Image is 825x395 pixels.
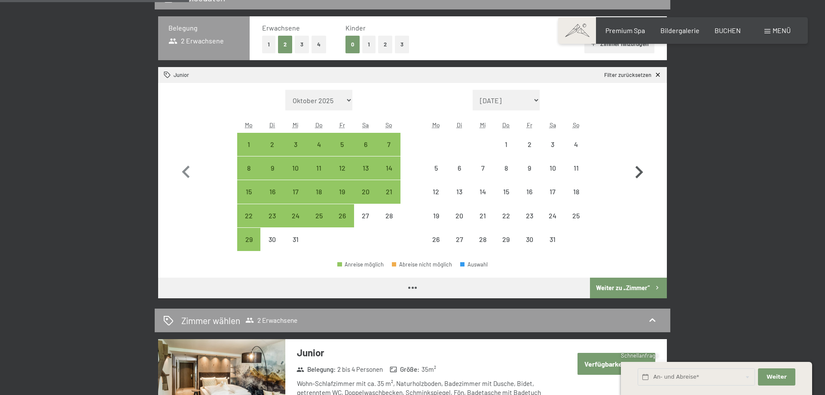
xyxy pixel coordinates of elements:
div: Anreise möglich [260,133,284,156]
div: Thu Jan 15 2026 [495,180,518,203]
div: Thu Jan 22 2026 [495,204,518,227]
div: 26 [425,236,447,257]
div: Sun Dec 07 2025 [377,133,400,156]
div: Sat Jan 17 2026 [541,180,564,203]
div: 2 [519,141,540,162]
div: Fri Jan 23 2026 [518,204,541,227]
span: 2 Erwachsene [245,316,297,325]
div: Anreise möglich [330,180,354,203]
div: Anreise nicht möglich [448,228,471,251]
div: 10 [542,165,563,186]
div: 23 [261,212,283,234]
span: Schnellanfrage [621,352,658,359]
div: 18 [308,188,330,210]
div: 4 [565,141,587,162]
abbr: Sonntag [573,121,580,129]
div: 22 [238,212,260,234]
div: Anreise nicht möglich [541,204,564,227]
div: 22 [495,212,517,234]
div: Wed Dec 03 2025 [284,133,307,156]
div: Anreise möglich [284,156,307,180]
div: Junior [164,71,189,79]
div: Anreise nicht möglich [448,156,471,180]
div: Anreise nicht möglich [425,156,448,180]
button: 4 [312,36,326,53]
div: 8 [495,165,517,186]
div: Tue Jan 13 2026 [448,180,471,203]
div: Anreise nicht möglich [471,204,494,227]
div: Sun Jan 11 2026 [565,156,588,180]
div: 21 [378,188,400,210]
div: Anreise nicht möglich [565,133,588,156]
div: Anreise nicht möglich [448,180,471,203]
div: 15 [238,188,260,210]
div: Anreise nicht möglich [518,180,541,203]
div: Tue Dec 02 2025 [260,133,284,156]
div: Thu Jan 01 2026 [495,133,518,156]
div: Sat Dec 20 2025 [354,180,377,203]
div: Anreise nicht möglich [495,180,518,203]
div: 6 [355,141,376,162]
div: 21 [472,212,493,234]
a: Premium Spa [605,26,645,34]
div: Auswahl [460,262,488,267]
div: 19 [425,212,447,234]
span: Weiter [767,373,787,381]
strong: Belegung : [296,365,336,374]
div: Anreise nicht möglich [541,228,564,251]
div: 15 [495,188,517,210]
span: 35 m² [422,365,436,374]
div: Sat Jan 10 2026 [541,156,564,180]
div: Tue Dec 30 2025 [260,228,284,251]
div: Fri Dec 05 2025 [330,133,354,156]
div: 9 [519,165,540,186]
div: 5 [331,141,353,162]
div: 28 [378,212,400,234]
abbr: Montag [432,121,440,129]
strong: Größe : [390,365,420,374]
div: 31 [285,236,306,257]
div: Mon Jan 12 2026 [425,180,448,203]
abbr: Montag [245,121,253,129]
a: BUCHEN [715,26,741,34]
div: 7 [472,165,493,186]
div: 18 [565,188,587,210]
div: Tue Dec 09 2025 [260,156,284,180]
div: Anreise möglich [260,156,284,180]
div: 12 [331,165,353,186]
span: 2 Erwachsene [168,36,224,46]
div: Anreise möglich [237,180,260,203]
div: Wed Jan 28 2026 [471,228,494,251]
div: Wed Dec 31 2025 [284,228,307,251]
span: 2 bis 4 Personen [337,365,383,374]
button: 1 [362,36,376,53]
div: Anreise möglich [260,204,284,227]
abbr: Freitag [339,121,345,129]
div: Anreise nicht möglich [495,133,518,156]
div: 9 [261,165,283,186]
div: Anreise möglich [260,180,284,203]
div: 2 [261,141,283,162]
button: 3 [395,36,409,53]
div: Anreise nicht möglich [565,204,588,227]
div: 6 [449,165,470,186]
span: Menü [773,26,791,34]
div: Mon Jan 19 2026 [425,204,448,227]
div: 11 [565,165,587,186]
button: Vorheriger Monat [174,90,199,251]
div: 24 [542,212,563,234]
div: Anreise möglich [307,156,330,180]
button: 2 [278,36,292,53]
div: Anreise nicht möglich [565,156,588,180]
a: Bildergalerie [660,26,700,34]
div: Anreise möglich [307,133,330,156]
div: Sun Jan 04 2026 [565,133,588,156]
div: Sun Dec 14 2025 [377,156,400,180]
abbr: Mittwoch [293,121,299,129]
abbr: Dienstag [457,121,462,129]
div: Anreise nicht möglich [565,180,588,203]
span: Kinder [345,24,366,32]
abbr: Freitag [527,121,532,129]
div: Anreise möglich [354,180,377,203]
